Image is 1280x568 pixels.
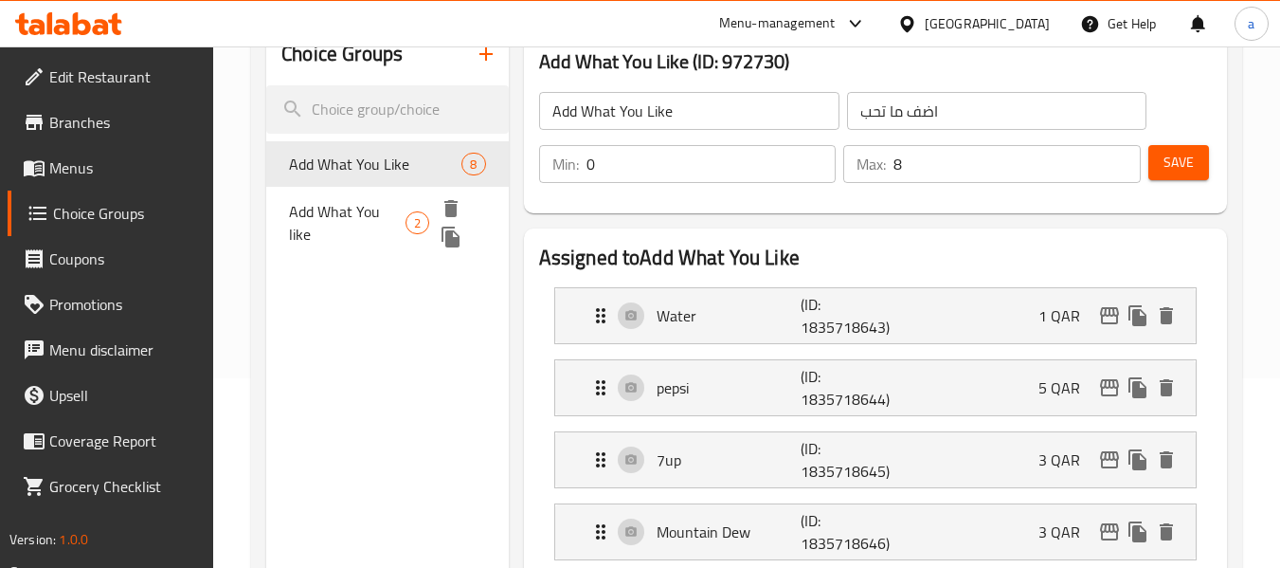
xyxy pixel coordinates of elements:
div: Expand [555,288,1196,343]
a: Upsell [8,373,214,418]
span: Branches [49,111,199,134]
p: (ID: 1835718644) [801,365,897,411]
button: duplicate [437,223,465,251]
button: duplicate [1124,518,1152,546]
p: 7up [657,449,802,471]
li: Expand [539,424,1212,496]
p: Water [657,304,802,327]
p: 1 QAR [1038,304,1095,327]
span: Coverage Report [49,430,199,452]
button: duplicate [1124,374,1152,402]
button: duplicate [1124,446,1152,474]
div: Add What You like2deleteduplicate [266,187,508,259]
p: (ID: 1835718646) [801,509,897,555]
span: Choice Groups [53,202,199,225]
a: Edit Restaurant [8,54,214,100]
span: Menus [49,156,199,179]
p: Min: [552,153,579,175]
input: search [266,85,508,134]
p: 3 QAR [1038,449,1095,471]
span: 2 [406,214,428,232]
span: Menu disclaimer [49,339,199,361]
button: delete [1152,446,1181,474]
div: [GEOGRAPHIC_DATA] [925,13,1050,34]
span: Promotions [49,293,199,316]
span: Save [1163,151,1194,174]
span: Coupons [49,247,199,270]
li: Expand [539,352,1212,424]
span: Version: [9,527,56,552]
span: Edit Restaurant [49,65,199,88]
button: edit [1095,374,1124,402]
a: Promotions [8,282,214,327]
a: Menus [8,145,214,191]
button: delete [1152,302,1181,330]
button: delete [437,194,465,223]
p: pepsi [657,376,802,399]
span: 8 [462,156,484,174]
a: Menu disclaimer [8,327,214,373]
span: Upsell [49,384,199,407]
div: Choices [406,211,429,234]
button: edit [1095,302,1124,330]
button: edit [1095,446,1124,474]
div: Menu-management [719,12,836,35]
button: delete [1152,374,1181,402]
p: 3 QAR [1038,521,1095,543]
a: Coverage Report [8,418,214,464]
li: Expand [539,496,1212,568]
button: delete [1152,518,1181,546]
a: Coupons [8,236,214,282]
li: Expand [539,280,1212,352]
span: Add What You Like [289,153,461,175]
a: Branches [8,100,214,145]
span: a [1248,13,1254,34]
h3: Add What You Like (ID: 972730) [539,46,1212,77]
button: duplicate [1124,302,1152,330]
div: Expand [555,504,1196,559]
div: Add What You Like8 [266,141,508,187]
p: Mountain Dew [657,521,802,543]
span: Add What You like [289,200,406,246]
button: edit [1095,518,1124,546]
p: (ID: 1835718645) [801,437,897,483]
div: Expand [555,360,1196,415]
p: Max: [856,153,886,175]
div: Choices [461,153,485,175]
div: Expand [555,432,1196,487]
h2: Assigned to Add What You Like [539,244,1212,272]
a: Grocery Checklist [8,464,214,509]
p: (ID: 1835718643) [801,293,897,339]
a: Choice Groups [8,191,214,236]
h2: Choice Groups [281,40,403,68]
p: 5 QAR [1038,376,1095,399]
span: Grocery Checklist [49,475,199,498]
span: 1.0.0 [59,527,88,552]
button: Save [1148,145,1209,180]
